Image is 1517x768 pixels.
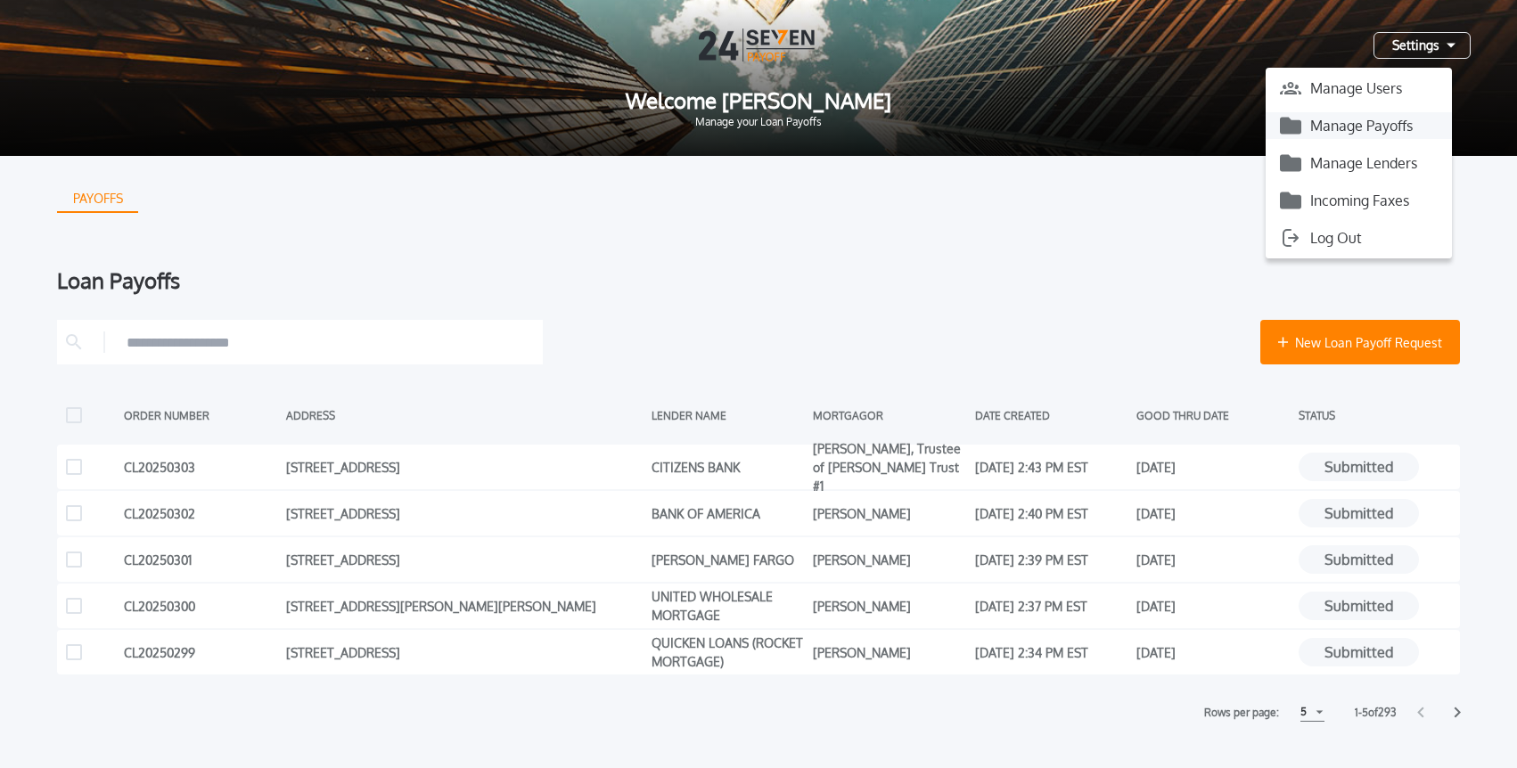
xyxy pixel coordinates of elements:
[1280,227,1301,249] img: icon
[1299,499,1419,527] button: Submitted
[1300,701,1307,723] div: 5
[1280,152,1301,174] img: icon
[975,453,1128,480] div: [DATE] 2:43 PM EST
[813,402,966,429] div: MORTGAGOR
[813,592,966,619] div: [PERSON_NAME]
[652,402,805,429] div: LENDER NAME
[1299,592,1419,620] button: Submitted
[1373,32,1471,59] button: Settings
[1136,500,1290,527] div: [DATE]
[1299,638,1419,666] button: Submitted
[1266,187,1452,214] button: Incoming Faxes
[124,546,277,573] div: CL20250301
[1280,78,1301,99] img: icon
[59,184,137,213] div: PAYOFFS
[813,546,966,573] div: [PERSON_NAME]
[124,639,277,666] div: CL20250299
[1266,150,1452,176] button: Manage Lenders
[286,500,643,527] div: [STREET_ADDRESS]
[1299,545,1419,574] button: Submitted
[1280,115,1301,136] img: icon
[1136,639,1290,666] div: [DATE]
[652,592,805,619] div: UNITED WHOLESALE MORTGAGE
[813,639,966,666] div: [PERSON_NAME]
[1299,402,1452,429] div: STATUS
[975,546,1128,573] div: [DATE] 2:39 PM EST
[1266,225,1452,251] button: Log Out
[286,639,643,666] div: [STREET_ADDRESS]
[813,500,966,527] div: [PERSON_NAME]
[286,453,643,480] div: [STREET_ADDRESS]
[652,500,805,527] div: BANK OF AMERICA
[57,184,138,213] button: PAYOFFS
[124,402,277,429] div: ORDER NUMBER
[975,500,1128,527] div: [DATE] 2:40 PM EST
[1204,704,1279,722] label: Rows per page:
[652,546,805,573] div: [PERSON_NAME] FARGO
[1299,453,1419,481] button: Submitted
[1260,320,1460,364] button: New Loan Payoff Request
[975,592,1128,619] div: [DATE] 2:37 PM EST
[29,117,1488,127] span: Manage your Loan Payoffs
[975,639,1128,666] div: [DATE] 2:34 PM EST
[1280,190,1301,211] img: icon
[124,592,277,619] div: CL20250300
[699,29,818,61] img: Logo
[29,90,1488,111] span: Welcome [PERSON_NAME]
[57,270,1460,291] div: Loan Payoffs
[1266,75,1452,102] button: Manage Users
[286,402,643,429] div: ADDRESS
[286,592,643,619] div: [STREET_ADDRESS][PERSON_NAME][PERSON_NAME]
[1136,592,1290,619] div: [DATE]
[124,500,277,527] div: CL20250302
[1136,453,1290,480] div: [DATE]
[652,453,805,480] div: CITIZENS BANK
[124,453,277,480] div: CL20250303
[652,639,805,666] div: QUICKEN LOANS (ROCKET MORTGAGE)
[1300,703,1324,722] button: 5
[1136,402,1290,429] div: GOOD THRU DATE
[1266,112,1452,139] button: Manage Payoffs
[1295,333,1442,352] span: New Loan Payoff Request
[813,453,966,480] div: [PERSON_NAME], Trustee of [PERSON_NAME] Trust #1
[286,546,643,573] div: [STREET_ADDRESS]
[975,402,1128,429] div: DATE CREATED
[1355,704,1396,722] label: 1 - 5 of 293
[1136,546,1290,573] div: [DATE]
